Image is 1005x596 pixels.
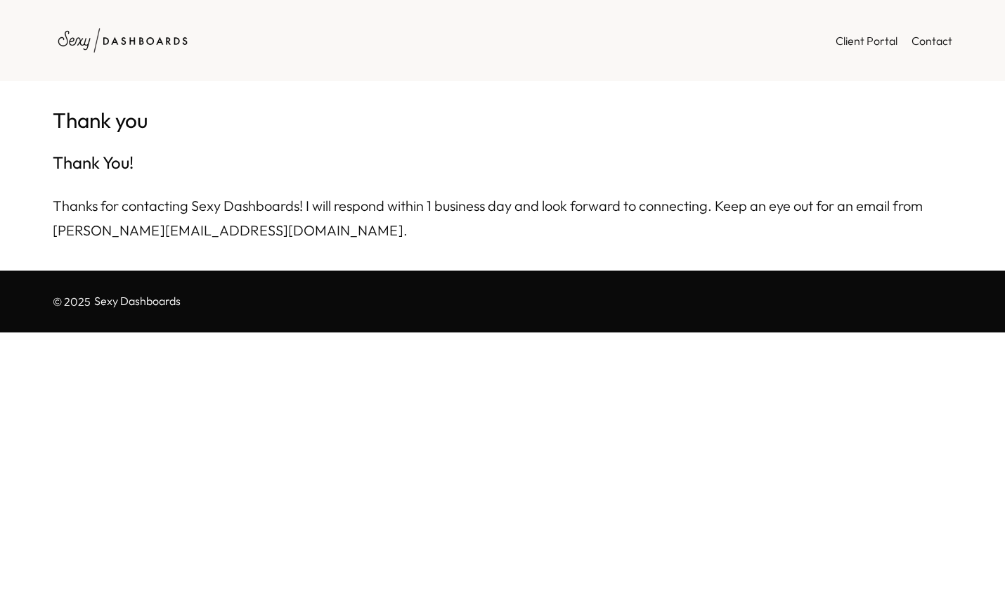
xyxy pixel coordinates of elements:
[912,31,952,51] a: Contact
[53,193,952,242] p: Thanks for contacting Sexy Dashboards! I will respond within 1 business day and look forward to c...
[53,292,91,311] p: © 2025
[912,34,952,48] span: Contact
[836,31,897,51] a: Client Portal
[53,21,193,60] img: Sexy Dashboards
[836,34,897,48] span: Client Portal
[94,295,181,308] p: Sexy Dashboards
[53,109,952,132] h1: Thank you
[836,31,952,51] nav: Header Menu
[53,153,952,171] h2: Thank You!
